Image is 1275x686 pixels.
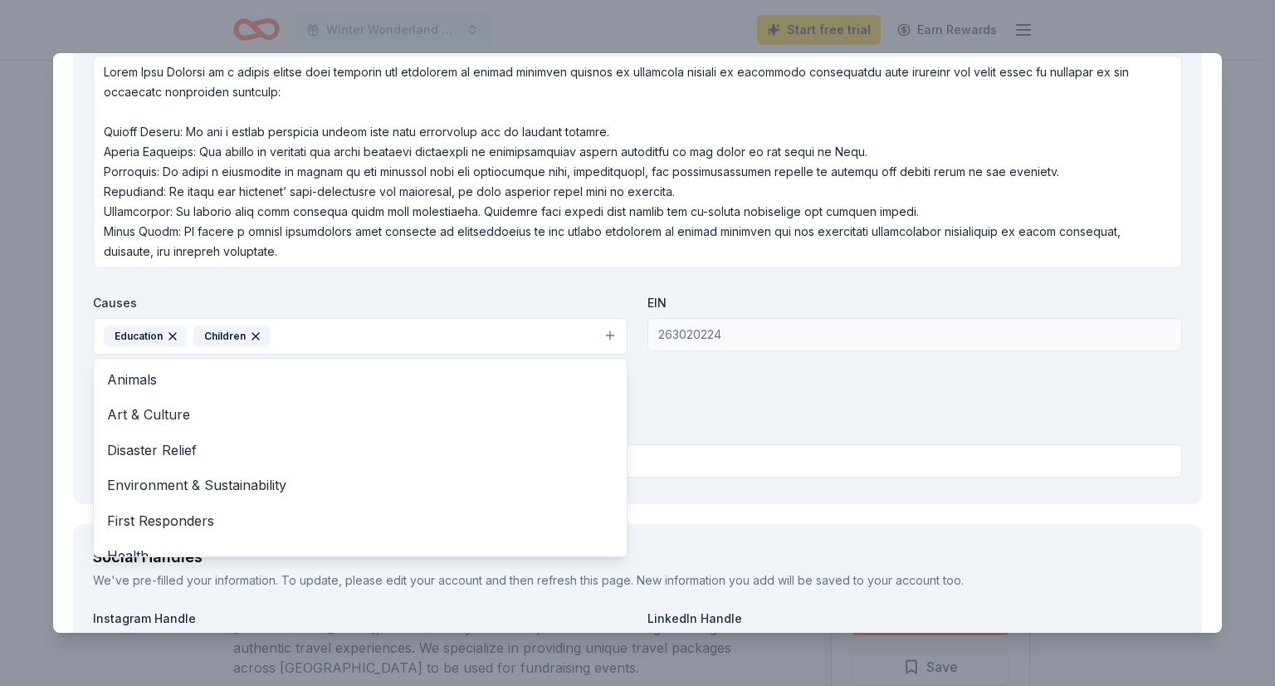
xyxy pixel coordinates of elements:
div: Education [104,326,187,347]
span: Health [107,545,613,566]
div: EducationChildren [93,358,628,557]
span: Animals [107,369,613,390]
span: Environment & Sustainability [107,474,613,496]
button: EducationChildren [93,318,628,355]
span: Disaster Relief [107,439,613,461]
div: Children [193,326,270,347]
span: First Responders [107,510,613,532]
span: Art & Culture [107,404,613,425]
